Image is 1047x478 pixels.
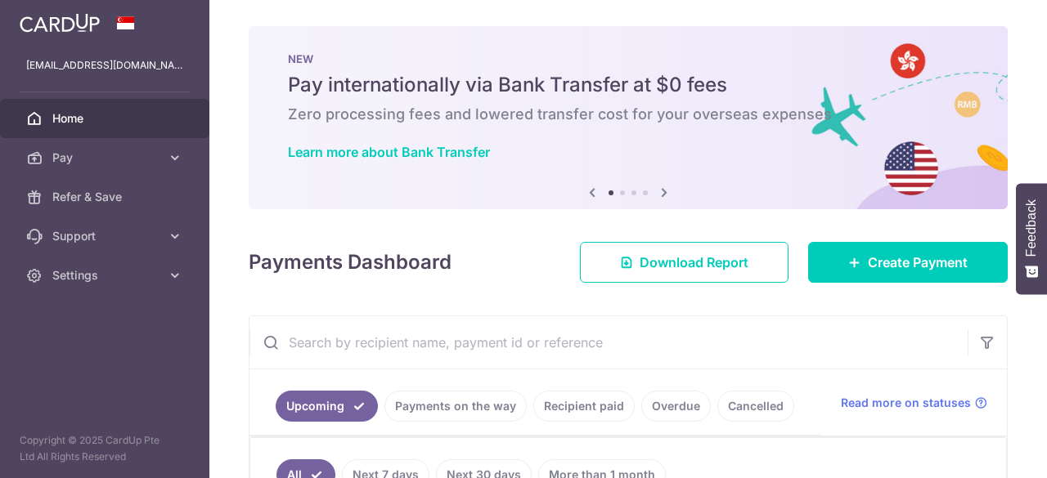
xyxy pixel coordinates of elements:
button: Feedback - Show survey [1016,183,1047,294]
span: Download Report [640,252,748,272]
a: Create Payment [808,242,1008,283]
img: CardUp [20,13,100,33]
a: Read more on statuses [841,395,987,411]
a: Recipient paid [533,391,635,422]
h6: Zero processing fees and lowered transfer cost for your overseas expenses [288,105,968,124]
p: NEW [288,52,968,65]
span: Support [52,228,160,244]
a: Upcoming [276,391,378,422]
span: Refer & Save [52,189,160,205]
h4: Payments Dashboard [249,248,452,277]
a: Cancelled [717,391,794,422]
span: Feedback [1024,199,1039,257]
span: Read more on statuses [841,395,971,411]
a: Learn more about Bank Transfer [288,144,490,160]
h5: Pay internationally via Bank Transfer at $0 fees [288,72,968,98]
p: [EMAIL_ADDRESS][DOMAIN_NAME] [26,57,183,74]
span: Pay [52,150,160,166]
a: Payments on the way [384,391,527,422]
span: Settings [52,267,160,284]
span: Create Payment [868,252,968,272]
img: Bank transfer banner [249,26,1008,209]
a: Download Report [580,242,789,283]
span: Home [52,110,160,127]
input: Search by recipient name, payment id or reference [249,316,968,369]
a: Overdue [641,391,711,422]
